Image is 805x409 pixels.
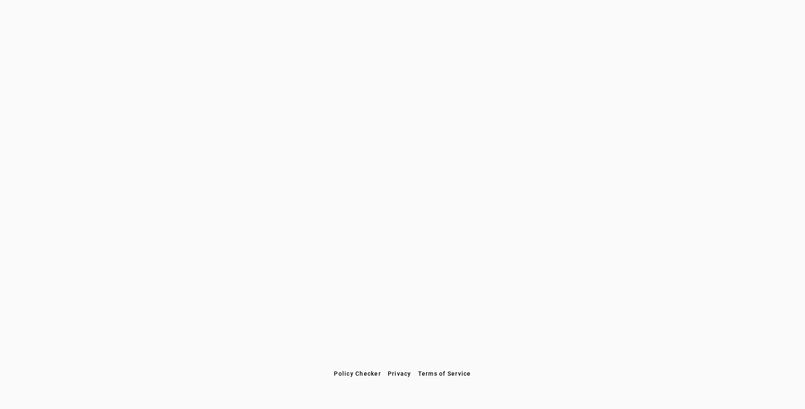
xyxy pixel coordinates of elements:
button: Policy Checker [331,366,384,381]
button: Privacy [384,366,415,381]
span: Terms of Service [418,370,471,377]
span: Privacy [388,370,411,377]
button: Terms of Service [415,366,474,381]
span: Policy Checker [334,370,381,377]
